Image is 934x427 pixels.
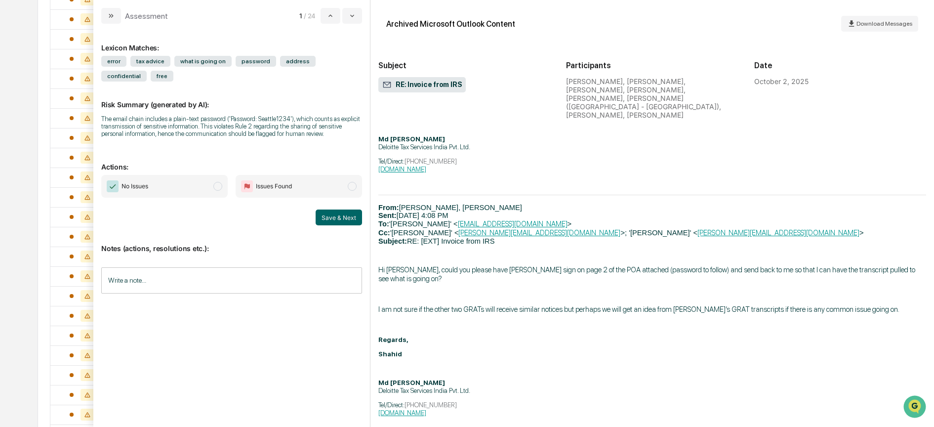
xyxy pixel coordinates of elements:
div: October 2, 2025 [754,77,809,85]
span: Pylon [98,168,120,175]
h2: Date [754,61,926,70]
a: 🗄️Attestations [68,121,126,138]
span: / 24 [304,12,319,20]
div: 🖐️ [10,126,18,133]
span: Attestations [81,125,122,134]
h2: Participants [566,61,738,70]
div: 🔎 [10,144,18,152]
span: Shahid [378,350,402,358]
span: [PHONE_NUMBER] [405,157,457,165]
span: Tel/Direct: [378,401,457,417]
a: Powered byPylon [70,167,120,175]
span: Md [PERSON_NAME] [378,135,445,143]
span: Preclearance [20,125,64,134]
b: To: [378,220,389,228]
a: [DOMAIN_NAME] [378,165,426,173]
a: 🔎Data Lookup [6,139,66,157]
span: Deloitte Tax Services India Pvt. Ltd. [378,386,470,394]
span: Regards, [378,336,408,343]
b: Cc: [378,229,390,237]
b: Sent: [378,212,397,219]
span: Download Messages [856,20,912,27]
div: Start new chat [34,76,162,85]
a: [DOMAIN_NAME] [378,409,426,417]
p: How can we help? [10,21,180,37]
span: free [151,71,173,82]
b: Subject: [378,237,407,245]
a: 🖐️Preclearance [6,121,68,138]
span: confidential [101,71,147,82]
div: The email chain includes a plain-text password ('Password: Seattle1234'), which counts as explici... [101,115,362,137]
img: 1746055101610-c473b297-6a78-478c-a979-82029cc54cd1 [10,76,28,93]
span: RE: Invoice from IRS [382,80,462,90]
div: Archived Microsoft Outlook Content [386,19,515,29]
div: Assessment [125,11,168,21]
span: Tel/Direct: [378,157,457,173]
h2: Subject [378,61,550,70]
span: error [101,56,126,67]
span: Deloitte Tax Services India Pvt. Ltd. [378,143,470,151]
div: 🗄️ [72,126,80,133]
iframe: Open customer support [902,394,929,421]
span: Md [PERSON_NAME] [378,379,445,386]
p: Notes (actions, resolutions etc.): [101,232,362,253]
div: We're available if you need us! [34,85,125,93]
button: Start new chat [168,79,180,90]
span: [PERSON_NAME], [PERSON_NAME] [DATE] 4:08 PM '[PERSON_NAME]' < > '[PERSON_NAME]' < >; '[PERSON_NAM... [378,204,863,245]
span: No Issues [122,181,148,191]
p: Risk Summary (generated by AI): [101,88,362,109]
p: Actions: [101,151,362,171]
div: [PERSON_NAME], [PERSON_NAME], [PERSON_NAME], [PERSON_NAME], [PERSON_NAME], [PERSON_NAME] ([GEOGRA... [566,77,738,119]
a: [EMAIL_ADDRESS][DOMAIN_NAME] [458,219,568,228]
img: Flag [241,180,253,192]
span: I am not sure if the other two GRATs will receive similar notices but perhaps we will get an idea... [378,305,899,314]
span: address [280,56,316,67]
span: password [236,56,276,67]
div: Lexicon Matches: [101,32,362,52]
img: Checkmark [107,180,119,192]
a: [PERSON_NAME][EMAIL_ADDRESS][DOMAIN_NAME] [458,228,620,237]
span: Hi [PERSON_NAME], could you please have [PERSON_NAME] sign on page 2 of the POA attached (passwor... [378,265,915,283]
span: 1 [299,12,302,20]
a: [PERSON_NAME][EMAIL_ADDRESS][DOMAIN_NAME] [697,228,859,237]
span: Data Lookup [20,143,62,153]
button: Save & Next [316,210,362,225]
span: [PHONE_NUMBER] [405,401,457,409]
span: From: [378,204,399,212]
span: what is going on [174,56,232,67]
button: Download Messages [841,16,918,32]
span: Issues Found [256,181,292,191]
span: tax advice [130,56,170,67]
